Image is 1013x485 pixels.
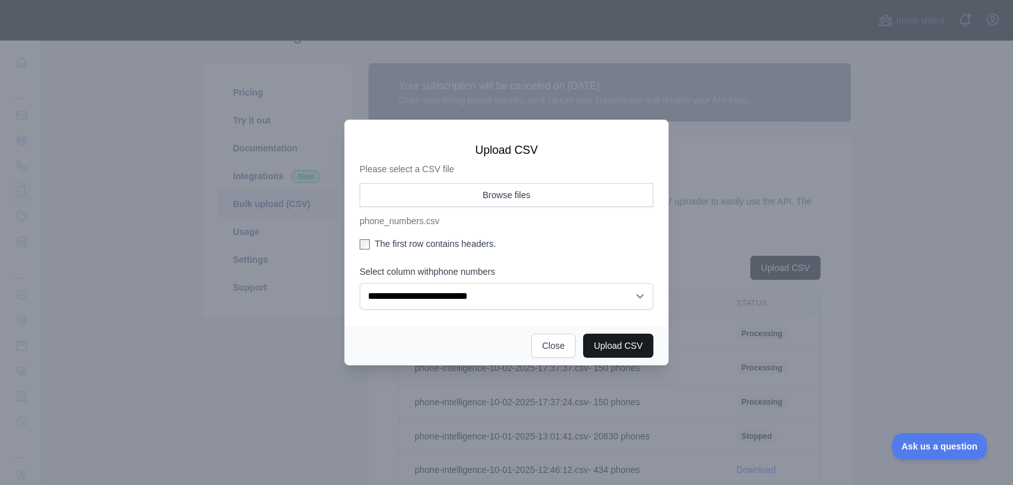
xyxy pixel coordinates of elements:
[360,237,653,250] label: The first row contains headers.
[360,239,370,249] input: The first row contains headers.
[360,163,653,175] p: Please select a CSV file
[360,265,653,278] label: Select column with phone numbers
[360,183,653,207] button: Browse files
[360,142,653,158] h3: Upload CSV
[583,334,653,358] button: Upload CSV
[531,334,576,358] button: Close
[360,215,653,227] p: phone_numbers.csv
[892,433,988,460] iframe: Toggle Customer Support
